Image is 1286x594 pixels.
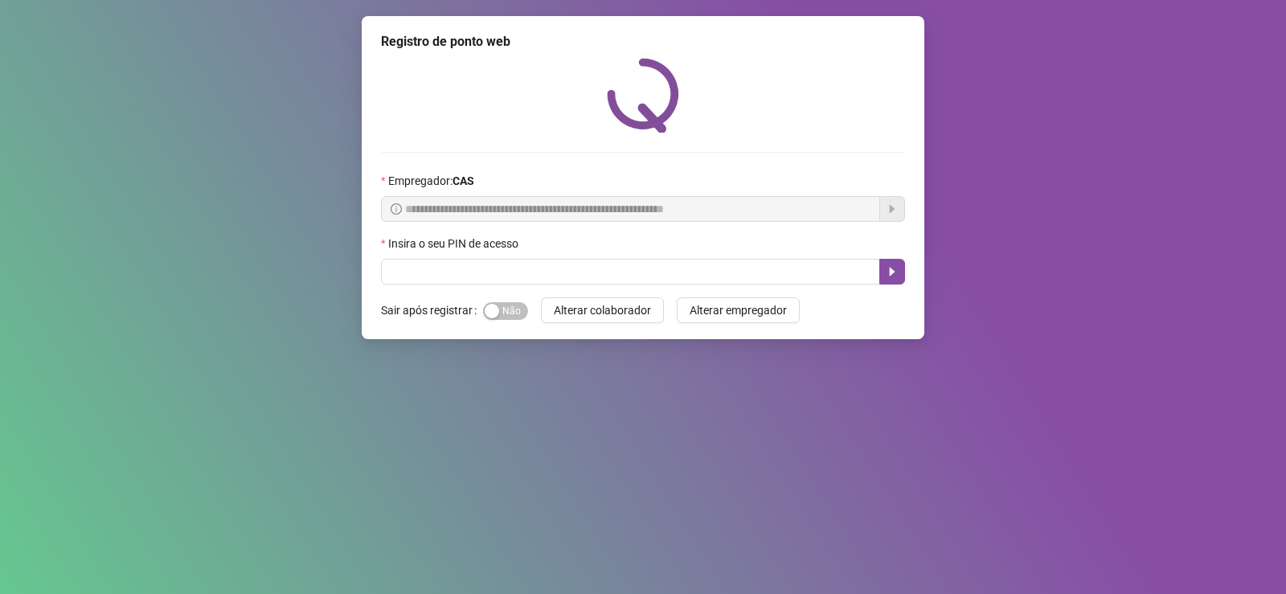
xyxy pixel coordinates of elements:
[541,297,664,323] button: Alterar colaborador
[388,172,474,190] span: Empregador :
[607,58,679,133] img: QRPoint
[886,265,899,278] span: caret-right
[690,301,787,319] span: Alterar empregador
[677,297,800,323] button: Alterar empregador
[554,301,651,319] span: Alterar colaborador
[391,203,402,215] span: info-circle
[453,174,474,187] strong: CAS
[381,235,529,252] label: Insira o seu PIN de acesso
[381,32,905,51] div: Registro de ponto web
[381,297,483,323] label: Sair após registrar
